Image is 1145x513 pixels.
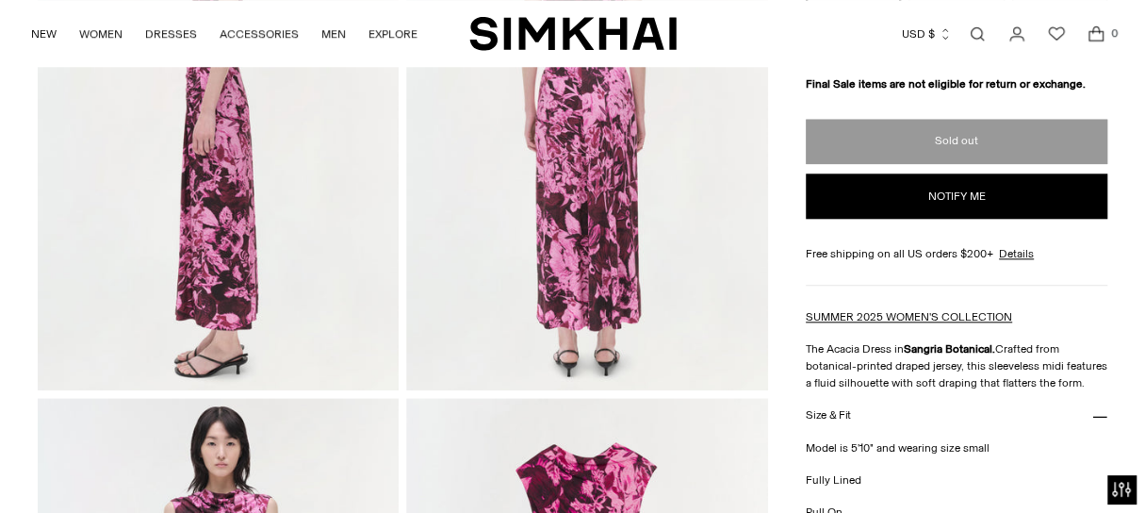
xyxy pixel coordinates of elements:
strong: Sangria Botanical. [904,342,995,356]
a: Wishlist [1038,15,1075,53]
a: Open cart modal [1077,15,1115,53]
a: Open search modal [958,15,996,53]
a: EXPLORE [368,13,417,55]
span: 0 [1105,25,1122,41]
div: Free shipping on all US orders $200+ [806,245,1107,262]
a: NEW [31,13,57,55]
button: Size & Fit [806,391,1107,439]
a: ACCESSORIES [220,13,299,55]
strong: Final Sale items are not eligible for return or exchange. [806,77,1086,91]
a: WOMEN [79,13,123,55]
a: Go to the account page [998,15,1036,53]
p: Fully Lined [806,472,1107,488]
a: MEN [321,13,346,55]
h3: Size & Fit [806,409,851,422]
a: Details [999,245,1034,262]
button: Notify me [806,174,1107,219]
button: USD $ [902,13,952,55]
a: DRESSES [145,13,197,55]
a: SUMMER 2025 WOMEN'S COLLECTION [806,310,1012,323]
p: Model is 5'10" and wearing size small [806,439,1107,456]
iframe: Sign Up via Text for Offers [15,441,189,498]
p: The Acacia Dress in Crafted from botanical-printed draped jersey, this sleeveless midi features a... [806,340,1107,391]
a: SIMKHAI [469,15,677,52]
